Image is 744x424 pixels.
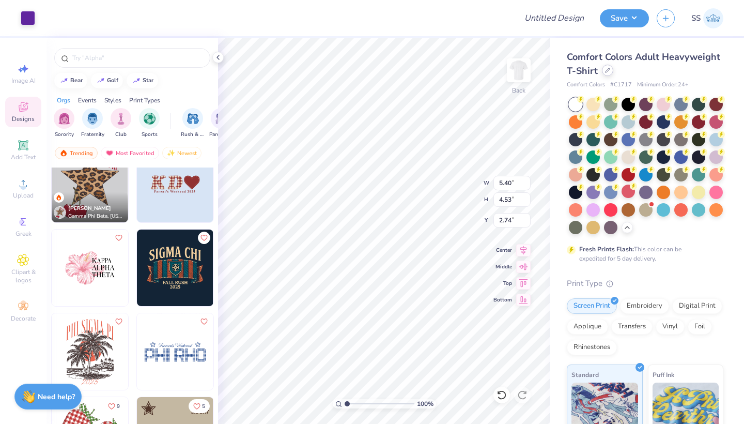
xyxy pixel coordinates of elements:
button: filter button [111,108,131,139]
span: Sorority [55,131,74,139]
div: golf [107,78,118,83]
img: 48a25b55-85a2-4323-a503-3ed8832ab1b4 [128,230,204,306]
button: filter button [181,108,205,139]
span: Top [493,280,512,287]
img: 60c0a49f-f1d8-452b-9fef-a6d51d0841f4 [213,313,289,390]
span: SS [691,12,701,24]
span: Puff Ink [653,369,674,380]
img: 74f7f280-2e70-4000-a34c-a6db36c221a8 [128,146,204,222]
span: Greek [16,230,32,238]
span: Fraternity [81,131,104,139]
img: trend_line.gif [132,78,141,84]
input: Untitled Design [516,8,592,28]
img: Savannah Snape [703,8,723,28]
div: Back [512,86,525,95]
div: filter for Club [111,108,131,139]
button: Like [189,399,210,413]
span: Parent's Weekend [209,131,233,139]
img: Fraternity Image [87,113,98,125]
span: # C1717 [610,81,632,89]
button: golf [91,73,123,88]
button: Like [113,232,125,244]
img: 2d8a663a-a8d3-40c1-a8c2-fc0748ef6b73 [128,313,204,390]
div: Rhinestones [567,340,617,355]
input: Try "Alpha" [71,53,204,63]
span: Rush & Bid [181,131,205,139]
button: Like [198,315,210,328]
div: bear [70,78,83,83]
span: Decorate [11,314,36,323]
a: SS [691,8,723,28]
span: Standard [571,369,599,380]
span: 9 [117,404,120,409]
img: Parent's Weekend Image [215,113,227,125]
span: Minimum Order: 24 + [637,81,689,89]
div: Newest [162,147,202,159]
img: 68eb1c34-df5e-458e-a6c6-4dc5541fd062 [137,313,213,390]
span: Middle [493,263,512,270]
button: Like [198,232,210,244]
img: most_fav.gif [105,149,114,157]
div: filter for Sorority [54,108,74,139]
img: Sports Image [144,113,156,125]
span: Image AI [11,77,36,85]
img: trending.gif [59,149,68,157]
div: Styles [104,96,121,105]
span: Designs [12,115,35,123]
img: trend_line.gif [97,78,105,84]
div: Applique [567,319,608,335]
img: 2029a7ac-9716-4f97-b2c8-6d5a9e5ed152 [213,146,289,222]
div: Embroidery [620,298,669,314]
div: Orgs [57,96,70,105]
button: filter button [209,108,233,139]
span: 5 [202,404,205,409]
button: filter button [139,108,160,139]
span: Upload [13,191,34,200]
button: filter button [81,108,104,139]
img: 4e6b945c-2c32-44d0-9278-816db735c4fb [213,230,289,306]
div: Most Favorited [101,147,159,159]
span: Add Text [11,153,36,161]
strong: Need help? [38,392,75,402]
div: filter for Parent's Weekend [209,108,233,139]
button: Like [103,399,125,413]
button: filter button [54,108,74,139]
span: Comfort Colors [567,81,605,89]
div: Print Type [567,278,723,290]
span: Club [115,131,127,139]
span: Center [493,247,512,254]
span: Bottom [493,296,512,304]
div: Trending [55,147,98,159]
button: star [127,73,158,88]
div: star [143,78,153,83]
img: e74190f9-449c-44ba-99ac-ddc219d5e746 [52,313,128,390]
span: Gamma Phi Beta, [US_STATE][GEOGRAPHIC_DATA] [68,213,124,220]
button: bear [54,73,87,88]
img: Sorority Image [58,113,70,125]
div: Digital Print [672,298,722,314]
div: Foil [688,319,712,335]
strong: Fresh Prints Flash: [579,245,634,253]
div: filter for Rush & Bid [181,108,205,139]
img: Club Image [115,113,127,125]
span: 100 % [417,399,433,408]
button: Save [600,9,649,27]
span: Sports [142,131,158,139]
img: 54449dcd-3b54-412a-adf7-ff056b5d7b03 [137,230,213,306]
div: Transfers [611,319,653,335]
img: Newest.gif [167,149,175,157]
div: Screen Print [567,298,617,314]
img: Avatar [54,206,66,219]
img: 4aff2920-4251-4a5d-8d46-0043e3add9d8 [52,230,128,306]
img: 286c0800-4fa6-4451-a9c1-369f32bf8478 [137,146,213,222]
div: Vinyl [656,319,685,335]
img: Rush & Bid Image [187,113,199,125]
button: Like [113,315,125,328]
div: filter for Fraternity [81,108,104,139]
img: Back [508,60,529,81]
img: trend_line.gif [60,78,68,84]
div: This color can be expedited for 5 day delivery. [579,245,706,263]
span: [PERSON_NAME] [68,205,111,212]
img: 8fe59b97-5249-4e4c-93ae-9169b5edad2f [52,146,128,222]
div: filter for Sports [139,108,160,139]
